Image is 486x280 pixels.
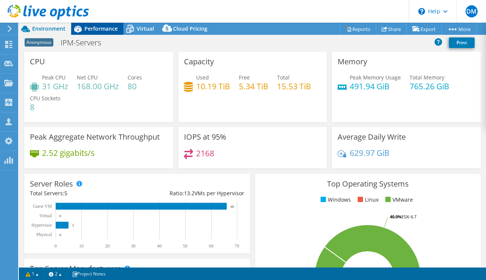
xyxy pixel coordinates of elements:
div: Total Servers: [30,189,137,198]
span: 13.2 [184,190,195,197]
span: Cores [128,74,142,81]
text: Hypervisor [31,222,52,228]
span: CPU Sockets [30,95,61,102]
a: Project Notes [67,269,111,278]
h4: 629.97 GiB [350,149,389,157]
h3: Average Daily Write [338,133,406,141]
text: 10 [79,243,84,249]
span: Free [239,74,250,81]
a: 2 [44,269,67,278]
a: Reports [340,23,376,35]
text: 0 [59,233,61,237]
text: 20 [105,243,110,249]
text: 50 [183,243,187,249]
h4: 5.34 TiB [239,82,268,90]
span: Total [277,74,290,81]
h4: 491.94 GiB [350,82,401,90]
a: 1 [20,269,44,278]
div: Ratio: VMs per Hypervisor [137,189,244,198]
h4: 8 [30,103,61,111]
span: Total Memory [410,74,444,81]
h3: Memory [338,58,367,66]
span: Performance [84,25,118,32]
span: DM [466,5,478,17]
span: Peak Memory Usage [350,74,401,81]
h4: 168.00 GHz [77,82,119,90]
span: Virtual [137,25,154,32]
text: Physical [36,232,52,237]
h3: CPU [30,58,45,66]
li: VMware [383,196,413,204]
h4: 80 [128,82,142,90]
text: 40 [157,243,162,249]
h4: 10.19 TiB [196,82,230,90]
text: 5 [72,224,74,227]
span: Net CPU [77,74,98,81]
a: Share [376,23,407,35]
h4: 2.52 gigabits/s [42,149,95,157]
span: Peak CPU [42,74,65,81]
text: 70 [235,243,239,249]
tspan: ESXi 6.7 [402,214,416,219]
h3: Top Operating Systems [261,180,475,188]
text: Virtual [39,213,52,218]
text: 0 [55,243,57,249]
span: 5 [64,190,67,197]
svg: \n [418,8,425,15]
h1: IPM-Servers [57,39,113,47]
text: Guest VM [33,204,52,209]
text: 0 [59,214,61,218]
h3: Server Roles [30,180,73,188]
a: Print [449,37,475,48]
h4: 31 GHz [42,82,68,90]
text: 66 [231,205,234,208]
text: 60 [209,243,213,249]
span: Anonymous [25,38,53,47]
h3: Top Server Manufacturers [30,264,121,273]
a: More [441,23,477,35]
h3: IOPS at 95% [184,133,226,141]
a: Export [407,23,442,35]
tspan: 40.0% [390,214,402,219]
li: Windows [319,196,351,204]
span: Environment [32,25,65,32]
h4: 15.53 TiB [277,82,311,90]
h4: 2168 [196,149,214,157]
text: 30 [131,243,136,249]
li: Linux [356,196,379,204]
h3: Capacity [184,58,214,66]
h3: Peak Aggregate Network Throughput [30,133,160,141]
span: Cloud Pricing [173,25,207,32]
span: Used [196,74,209,81]
h4: 765.26 GiB [410,82,449,90]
